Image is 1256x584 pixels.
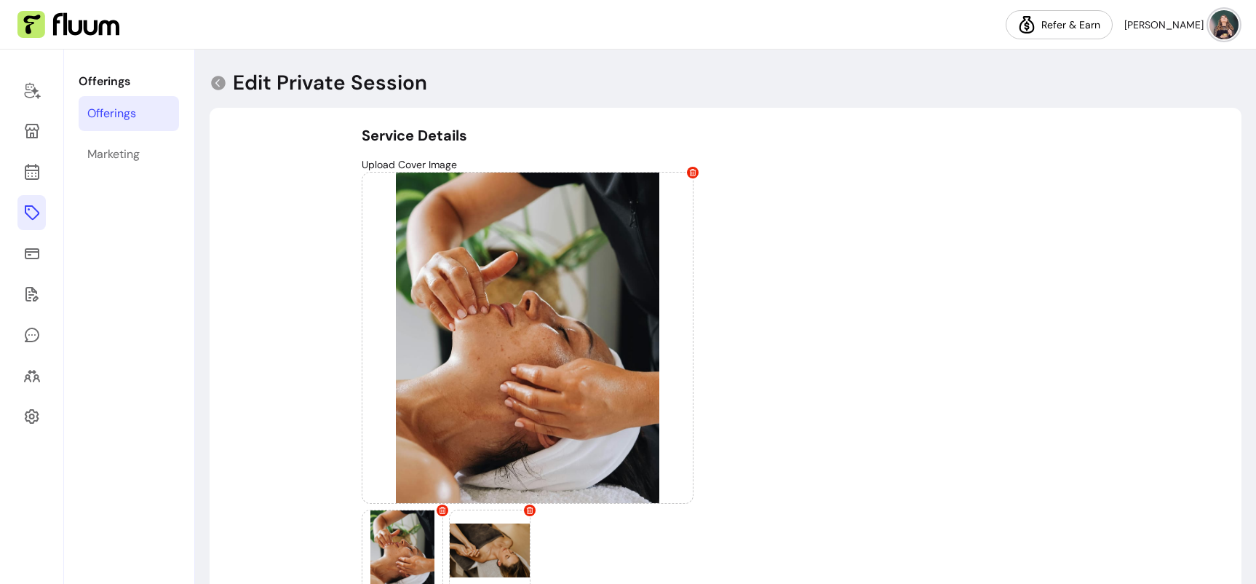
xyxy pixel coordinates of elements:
div: Marketing [87,146,140,163]
h5: Service Details [362,125,1089,146]
img: https://d3pz9znudhj10h.cloudfront.net/b510ff94-ab4e-431c-8a01-5d194bc63281 [362,173,693,503]
a: Home [17,73,46,108]
a: Refer & Earn [1006,10,1113,39]
div: Provider image 1 [362,172,693,504]
a: Calendar [17,154,46,189]
a: Offerings [17,195,46,230]
a: Storefront [17,114,46,149]
a: Offerings [79,96,179,131]
img: avatar [1209,10,1239,39]
p: Edit Private Session [233,70,427,96]
button: avatar[PERSON_NAME] [1124,10,1239,39]
a: Forms [17,277,46,312]
p: Offerings [79,73,179,90]
a: Clients [17,358,46,393]
a: Sales [17,236,46,271]
a: My Messages [17,317,46,352]
p: Upload Cover Image [362,157,1089,172]
span: [PERSON_NAME] [1124,17,1204,32]
a: Settings [17,399,46,434]
a: Marketing [79,137,179,172]
img: Fluum Logo [17,11,119,39]
div: Offerings [87,105,136,122]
